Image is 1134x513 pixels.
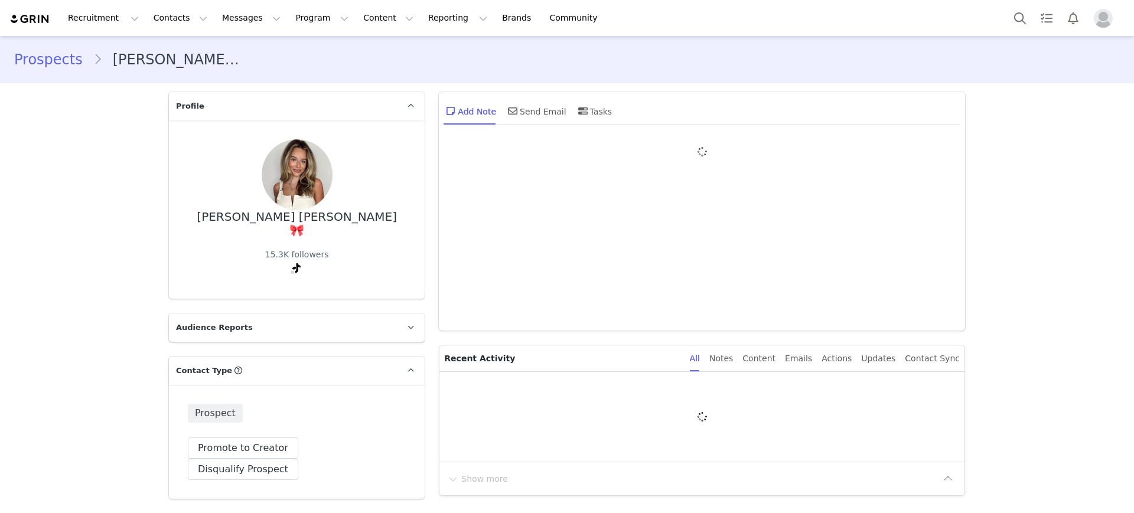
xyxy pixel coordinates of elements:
div: Notes [709,345,733,372]
div: 15.3K followers [265,249,329,261]
button: Profile [1087,9,1125,28]
a: Tasks [1034,5,1060,31]
div: All [690,345,700,372]
button: Contacts [146,5,214,31]
a: Prospects [14,49,93,70]
button: Disqualify Prospect [188,459,298,480]
img: grin logo [9,14,51,25]
p: Recent Activity [444,345,680,371]
div: Add Note [444,97,496,125]
button: Search [1007,5,1033,31]
button: Program [288,5,356,31]
span: Prospect [188,404,243,423]
span: Contact Type [176,365,232,377]
span: Audience Reports [176,322,253,334]
div: Tasks [576,97,612,125]
button: Notifications [1060,5,1086,31]
a: Community [543,5,610,31]
button: Promote to Creator [188,437,298,459]
button: Messages [215,5,288,31]
div: Send Email [506,97,566,125]
button: Show more [447,469,509,488]
div: Updates [861,345,895,372]
a: Brands [495,5,542,31]
div: Content [742,345,775,372]
img: placeholder-profile.jpg [1094,9,1113,28]
button: Reporting [421,5,494,31]
div: Emails [785,345,812,372]
div: Contact Sync [905,345,960,372]
span: Profile [176,100,204,112]
div: Actions [822,345,852,372]
button: Recruitment [61,5,146,31]
img: b9739251-723c-4372-95d0-a407ccc23e3d--s.jpg [262,139,333,210]
button: Content [356,5,421,31]
div: [PERSON_NAME] [PERSON_NAME] 🎀 [188,210,406,237]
